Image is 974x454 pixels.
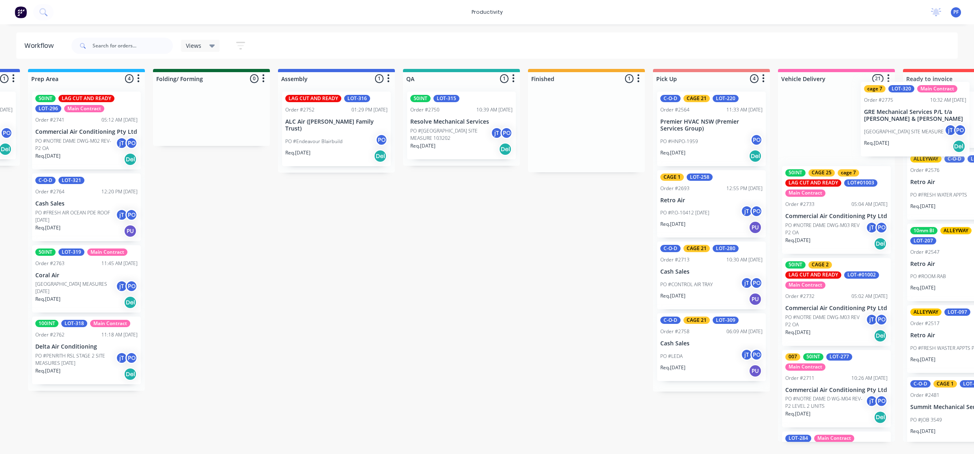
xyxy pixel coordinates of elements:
[186,41,201,50] span: Views
[24,41,58,51] div: Workflow
[953,9,959,16] span: PF
[93,38,173,54] input: Search for orders...
[468,6,507,18] div: productivity
[15,6,27,18] img: Factory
